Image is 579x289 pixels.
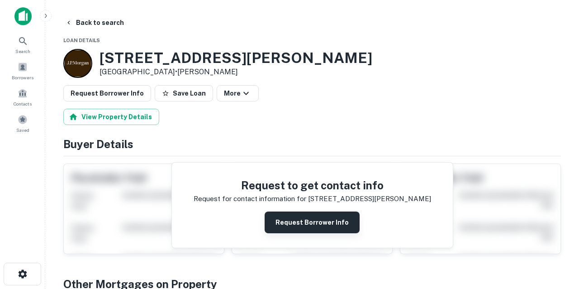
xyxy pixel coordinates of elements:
h4: Buyer Details [63,136,561,152]
a: Contacts [3,85,43,109]
span: Contacts [14,100,32,107]
a: Saved [3,111,43,135]
button: Save Loan [155,85,213,101]
a: [PERSON_NAME] [177,67,238,76]
button: Request Borrower Info [63,85,151,101]
iframe: Chat Widget [534,217,579,260]
span: Borrowers [12,74,33,81]
button: Request Borrower Info [265,212,360,233]
a: Borrowers [3,58,43,83]
p: [STREET_ADDRESS][PERSON_NAME] [308,193,431,204]
h3: [STREET_ADDRESS][PERSON_NAME] [100,49,372,67]
span: Loan Details [63,38,100,43]
button: View Property Details [63,109,159,125]
p: Request for contact information for [194,193,306,204]
button: Back to search [62,14,128,31]
h4: Request to get contact info [194,177,431,193]
span: Search [15,48,30,55]
a: Search [3,32,43,57]
p: [GEOGRAPHIC_DATA] • [100,67,372,77]
span: Saved [16,126,29,134]
button: More [217,85,259,101]
img: capitalize-icon.png [14,7,32,25]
